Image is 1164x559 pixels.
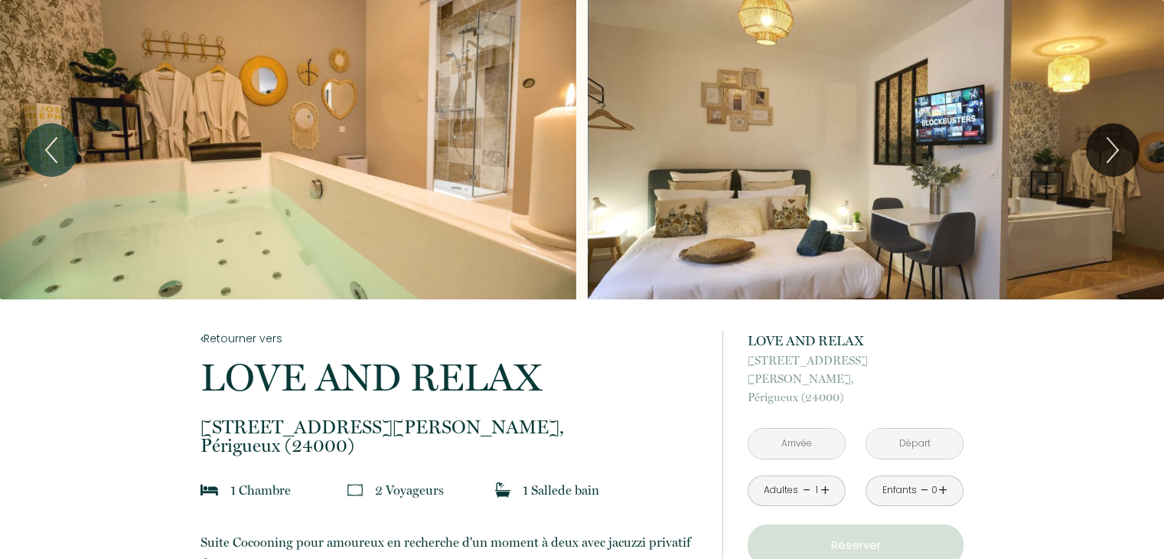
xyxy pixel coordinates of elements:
[375,479,444,501] p: 2 Voyageur
[931,483,938,498] div: 0
[813,483,820,498] div: 1
[439,482,444,498] span: s
[523,479,599,501] p: 1 Salle de bain
[938,479,947,502] a: +
[753,536,958,554] p: Réserver
[748,351,963,407] p: Périgueux (24000)
[748,351,963,388] span: [STREET_ADDRESS][PERSON_NAME],
[1086,123,1140,177] button: Next
[764,483,798,498] div: Adultes
[201,418,703,436] span: [STREET_ADDRESS][PERSON_NAME],
[347,482,363,498] img: guests
[803,479,811,502] a: -
[201,358,703,397] p: LOVE AND RELAX
[921,479,929,502] a: -
[820,479,830,502] a: +
[201,330,703,347] a: Retourner vers
[748,330,963,351] p: LOVE AND RELAX
[24,123,78,177] button: Previous
[866,429,963,459] input: Départ
[230,479,291,501] p: 1 Chambre
[201,418,703,455] p: Périgueux (24000)
[882,483,917,498] div: Enfants
[748,429,845,459] input: Arrivée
